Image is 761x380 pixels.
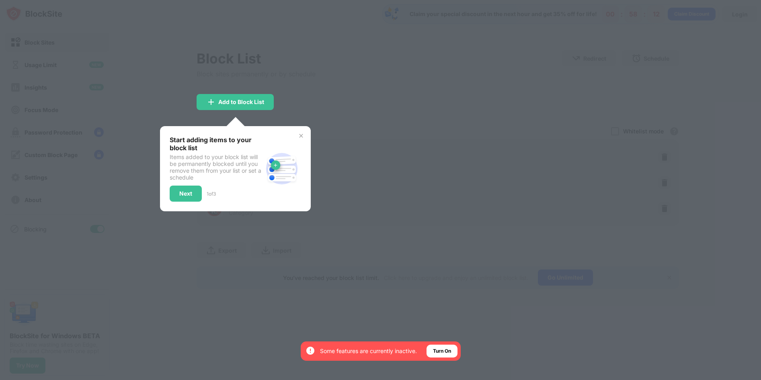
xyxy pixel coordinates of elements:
div: Start adding items to your block list [170,136,263,152]
div: Items added to your block list will be permanently blocked until you remove them from your list o... [170,153,263,181]
div: 1 of 3 [207,191,216,197]
img: block-site.svg [263,149,301,188]
div: Next [179,190,192,197]
img: error-circle-white.svg [306,346,315,355]
img: x-button.svg [298,133,304,139]
div: Some features are currently inactive. [320,347,417,355]
div: Add to Block List [218,99,264,105]
div: Turn On [433,347,451,355]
